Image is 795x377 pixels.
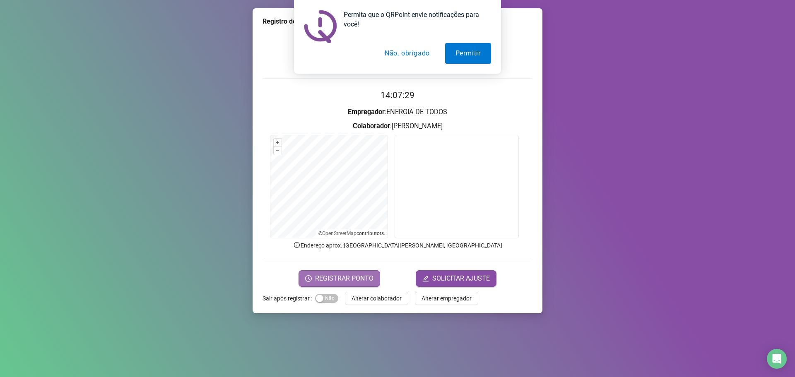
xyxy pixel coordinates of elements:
li: © contributors. [318,231,385,236]
div: Open Intercom Messenger [767,349,787,369]
a: OpenStreetMap [322,231,357,236]
h3: : ENERGIA DE TODOS [263,107,532,118]
h3: : [PERSON_NAME] [263,121,532,132]
button: Não, obrigado [374,43,440,64]
div: Permita que o QRPoint envie notificações para você! [337,10,491,29]
strong: Empregador [348,108,385,116]
time: 14:07:29 [381,90,414,100]
button: Alterar colaborador [345,292,408,305]
span: Alterar colaborador [352,294,402,303]
strong: Colaborador [353,122,390,130]
img: notification icon [304,10,337,43]
button: Alterar empregador [415,292,478,305]
span: SOLICITAR AJUSTE [432,274,490,283]
span: Alterar empregador [422,294,472,303]
button: Permitir [445,43,491,64]
span: clock-circle [305,275,312,282]
span: info-circle [293,241,301,249]
button: editSOLICITAR AJUSTE [416,270,496,287]
span: REGISTRAR PONTO [315,274,373,283]
p: Endereço aprox. : [GEOGRAPHIC_DATA][PERSON_NAME], [GEOGRAPHIC_DATA] [263,241,532,250]
button: + [274,139,282,146]
button: REGISTRAR PONTO [299,270,380,287]
span: edit [422,275,429,282]
label: Sair após registrar [263,292,315,305]
button: – [274,147,282,155]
